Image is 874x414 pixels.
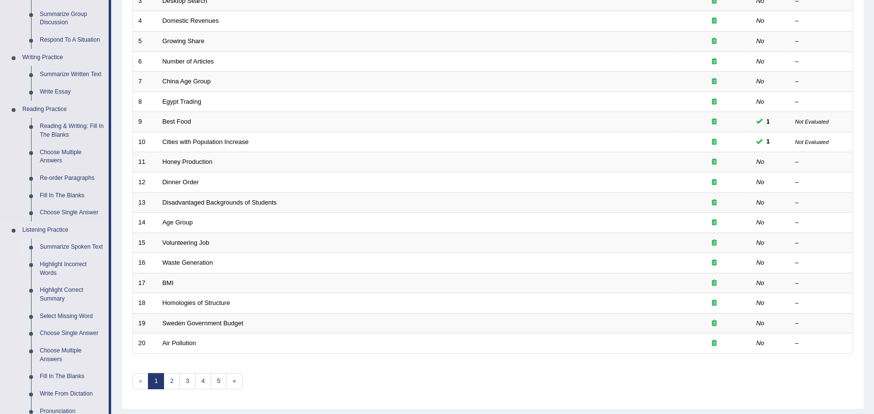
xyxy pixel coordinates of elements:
div: – [795,279,848,288]
div: – [795,37,848,46]
a: Summarize Written Text [35,66,109,83]
a: Dinner Order [163,178,199,186]
a: Reading & Writing: Fill In The Blanks [35,118,109,143]
div: – [795,299,848,308]
a: Choose Multiple Answers [35,144,109,170]
em: No [757,299,765,306]
td: 15 [133,233,157,253]
td: 20 [133,334,157,354]
a: Choose Multiple Answers [35,342,109,368]
a: Number of Articles [163,58,214,65]
td: 8 [133,92,157,112]
div: Exam occurring question [684,16,746,26]
div: Exam occurring question [684,339,746,348]
a: 1 [148,373,164,389]
div: Exam occurring question [684,319,746,328]
em: No [757,98,765,105]
span: « [132,373,148,389]
td: 5 [133,32,157,52]
div: Exam occurring question [684,158,746,167]
a: Listening Practice [18,222,109,239]
small: Not Evaluated [795,119,829,125]
a: Write From Dictation [35,385,109,403]
a: Select Missing Word [35,308,109,325]
a: Reading Practice [18,101,109,118]
a: Egypt Trading [163,98,201,105]
td: 18 [133,293,157,314]
div: Exam occurring question [684,57,746,66]
div: – [795,97,848,107]
a: Domestic Revenues [163,17,219,24]
div: – [795,218,848,227]
em: No [757,158,765,165]
td: 7 [133,72,157,92]
em: No [757,239,765,246]
div: Exam occurring question [684,258,746,268]
div: Exam occurring question [684,117,746,127]
div: Exam occurring question [684,279,746,288]
a: 3 [180,373,196,389]
div: – [795,178,848,187]
td: 11 [133,152,157,173]
a: Highlight Incorrect Words [35,256,109,282]
a: Fill In The Blanks [35,368,109,385]
a: Honey Production [163,158,213,165]
td: 13 [133,192,157,213]
a: Disadvantaged Backgrounds of Students [163,199,277,206]
td: 4 [133,11,157,32]
div: Exam occurring question [684,299,746,308]
a: Summarize Group Discussion [35,6,109,32]
div: Exam occurring question [684,218,746,227]
a: BMI [163,279,174,287]
a: Air Pollution [163,339,196,347]
em: No [757,37,765,45]
a: Cities with Population Increase [163,138,249,145]
em: No [757,199,765,206]
div: – [795,319,848,328]
div: Exam occurring question [684,97,746,107]
a: 5 [211,373,227,389]
td: 17 [133,273,157,293]
em: No [757,339,765,347]
em: No [757,178,765,186]
a: Respond To A Situation [35,32,109,49]
div: Exam occurring question [684,77,746,86]
a: Best Food [163,118,191,125]
a: Summarize Spoken Text [35,239,109,256]
em: No [757,58,765,65]
span: You can still take this question [763,117,774,127]
div: Exam occurring question [684,198,746,207]
em: No [757,219,765,226]
td: 14 [133,213,157,233]
a: Age Group [163,219,193,226]
a: » [226,373,242,389]
a: Write Essay [35,83,109,101]
td: 12 [133,172,157,192]
small: Not Evaluated [795,139,829,145]
div: – [795,258,848,268]
a: Re-order Paragraphs [35,170,109,187]
div: – [795,198,848,207]
a: China Age Group [163,78,211,85]
a: Volunteering Job [163,239,210,246]
a: Sweden Government Budget [163,319,244,327]
div: Exam occurring question [684,138,746,147]
td: 6 [133,51,157,72]
a: Choose Single Answer [35,204,109,222]
em: No [757,78,765,85]
div: Exam occurring question [684,37,746,46]
a: 4 [195,373,211,389]
em: No [757,319,765,327]
td: 9 [133,112,157,132]
div: – [795,57,848,66]
em: No [757,279,765,287]
a: Homologies of Structure [163,299,230,306]
td: 10 [133,132,157,152]
a: 2 [164,373,180,389]
div: Exam occurring question [684,239,746,248]
td: 16 [133,253,157,273]
div: – [795,239,848,248]
a: Highlight Correct Summary [35,282,109,307]
em: No [757,259,765,266]
div: Exam occurring question [684,178,746,187]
